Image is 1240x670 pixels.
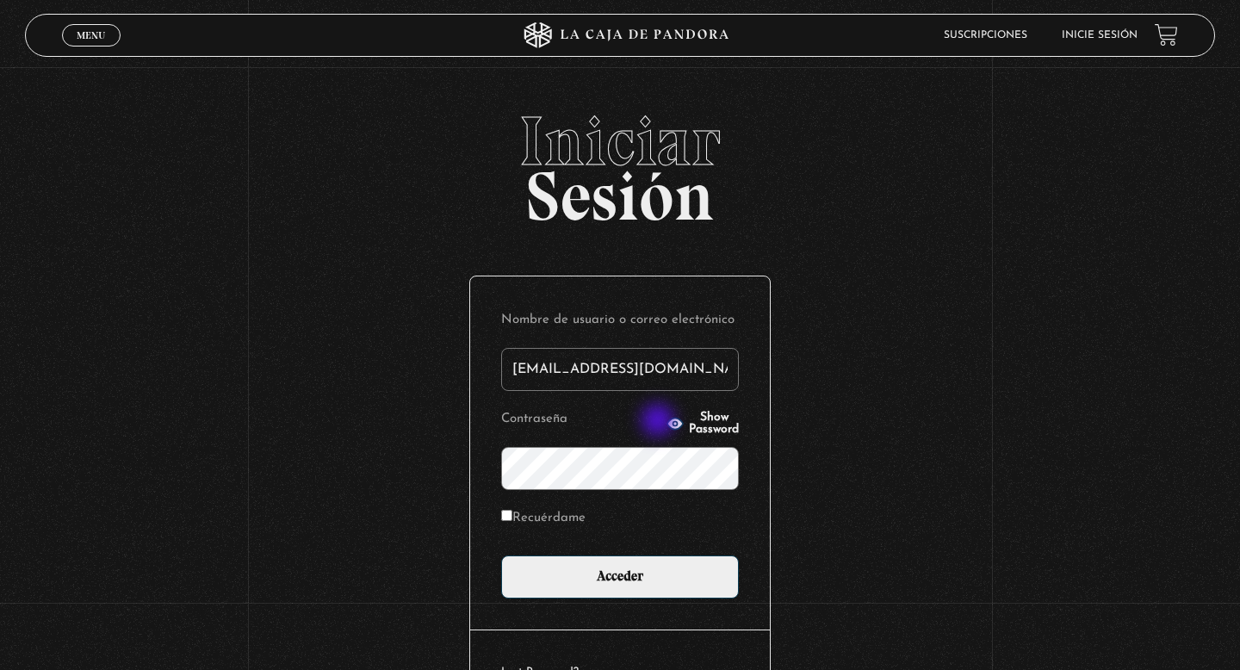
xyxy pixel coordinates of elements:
span: Cerrar [71,44,112,56]
a: Inicie sesión [1062,30,1138,40]
label: Nombre de usuario o correo electrónico [501,307,739,334]
a: View your shopping cart [1155,23,1178,47]
h2: Sesión [25,107,1215,217]
span: Iniciar [25,107,1215,176]
input: Recuérdame [501,510,512,521]
input: Acceder [501,555,739,599]
span: Show Password [689,412,739,436]
label: Contraseña [501,406,661,433]
span: Menu [77,30,105,40]
a: Suscripciones [944,30,1027,40]
button: Show Password [666,412,739,436]
label: Recuérdame [501,506,586,532]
